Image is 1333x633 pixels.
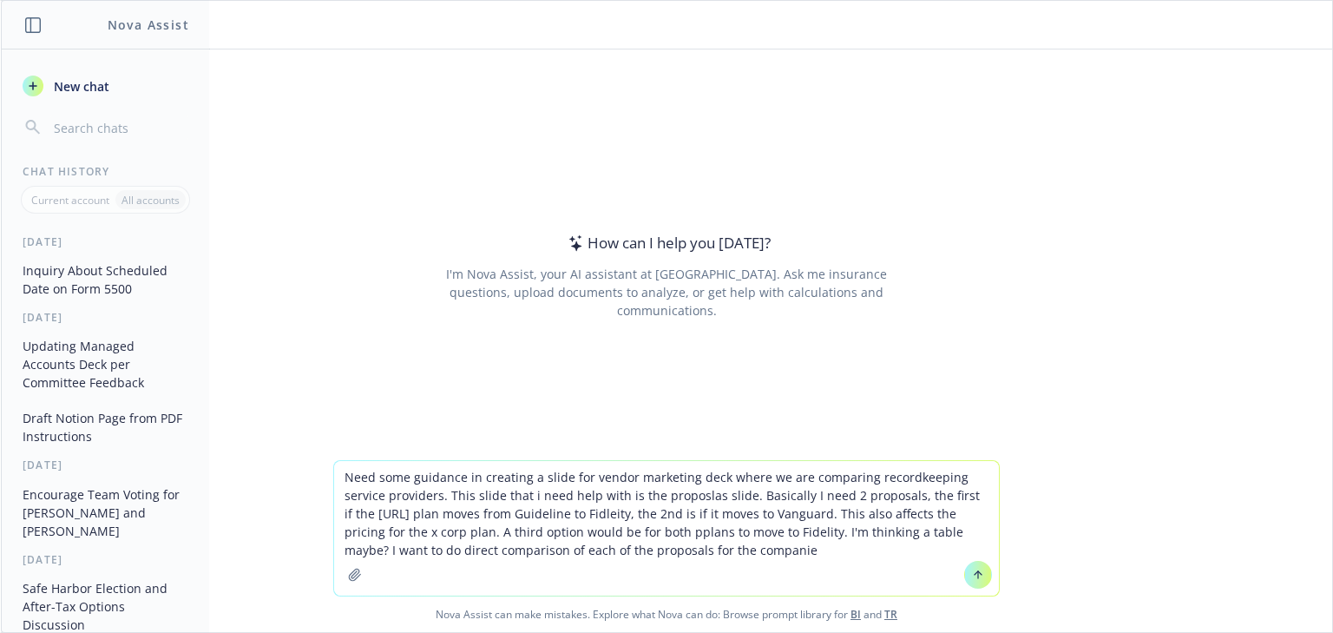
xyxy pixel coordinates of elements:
div: [DATE] [2,552,209,567]
div: [DATE] [2,310,209,325]
div: How can I help you [DATE]? [563,232,771,254]
div: Chat History [2,164,209,179]
div: [DATE] [2,458,209,472]
input: Search chats [50,115,188,140]
a: TR [884,607,897,622]
h1: Nova Assist [108,16,189,34]
textarea: Need some guidance in creating a slide for vendor marketing deck where we are comparing recordkee... [334,461,999,596]
button: Encourage Team Voting for [PERSON_NAME] and [PERSON_NAME] [16,480,195,545]
a: BI [850,607,861,622]
button: Draft Notion Page from PDF Instructions [16,404,195,451]
div: I'm Nova Assist, your AI assistant at [GEOGRAPHIC_DATA]. Ask me insurance questions, upload docum... [422,265,910,320]
span: Nova Assist can make mistakes. Explore what Nova can do: Browse prompt library for and [8,597,1325,632]
div: [DATE] [2,234,209,249]
button: New chat [16,70,195,102]
span: New chat [50,77,109,96]
p: All accounts [121,193,180,208]
p: Current account [31,193,109,208]
button: Inquiry About Scheduled Date on Form 5500 [16,256,195,303]
button: Updating Managed Accounts Deck per Committee Feedback [16,332,195,397]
